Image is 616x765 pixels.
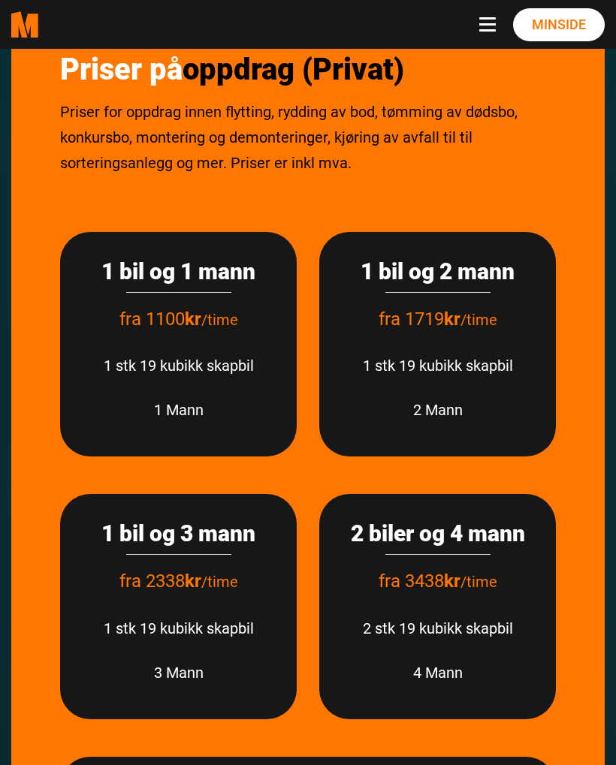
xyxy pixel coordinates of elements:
[60,52,556,88] h2: Priser på
[479,17,502,32] button: Navbar toggle button
[183,52,404,87] span: oppdrag (Privat)
[334,520,541,547] h3: 2 biler og 4 mann
[334,258,541,285] h3: 1 bil og 2 mann
[460,311,497,329] span: /time
[334,616,541,641] p: 2 stk 19 kubikk skapbil
[444,309,460,330] strong: kr
[379,309,460,330] span: fra 1719
[75,258,282,285] h3: 1 bil og 1 mann
[334,660,541,685] p: 4 Mann
[513,8,605,41] a: Minside
[119,309,201,330] span: fra 1100
[444,571,460,592] strong: kr
[460,573,497,591] span: /time
[60,103,518,172] span: Priser for oppdrag innen flytting, rydding av bod, tømming av dødsbo, konkursbo, montering og dem...
[75,616,282,641] p: 1 stk 19 kubikk skapbil
[334,353,541,378] p: 1 stk 19 kubikk skapbil
[201,311,238,329] span: /time
[75,660,282,685] p: 3 Mann
[75,520,282,547] h3: 1 bil og 3 mann
[379,571,460,592] span: fra 3438
[185,571,201,592] strong: kr
[185,309,201,330] strong: kr
[334,397,541,423] p: 2 Mann
[75,397,282,423] p: 1 Mann
[201,573,238,591] span: /time
[75,353,282,378] p: 1 stk 19 kubikk skapbil
[119,571,201,592] span: fra 2338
